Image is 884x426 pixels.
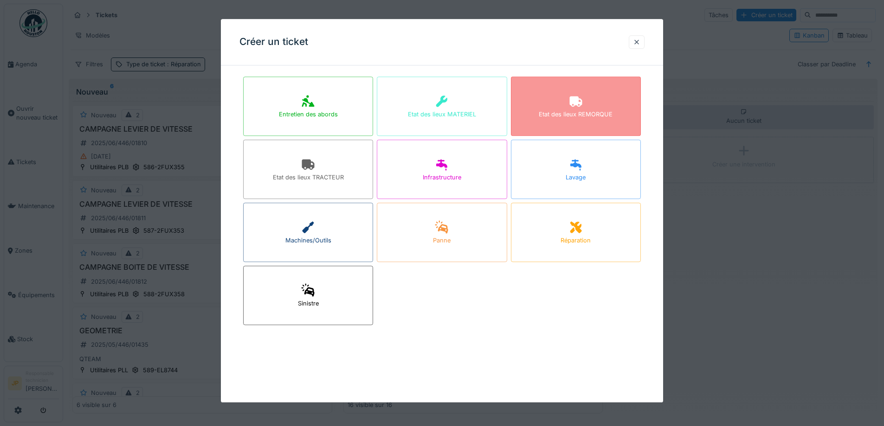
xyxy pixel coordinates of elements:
div: Machines/Outils [285,236,331,245]
div: Entretien des abords [279,110,338,119]
div: Etat des lieux MATERIEL [408,110,476,119]
div: Panne [433,236,451,245]
div: Etat des lieux TRACTEUR [273,173,344,182]
h3: Créer un ticket [239,36,308,48]
div: Sinistre [298,299,319,308]
div: Etat des lieux REMORQUE [539,110,613,119]
div: Réparation [561,236,591,245]
div: Lavage [566,173,586,182]
div: Infrastructure [423,173,461,182]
